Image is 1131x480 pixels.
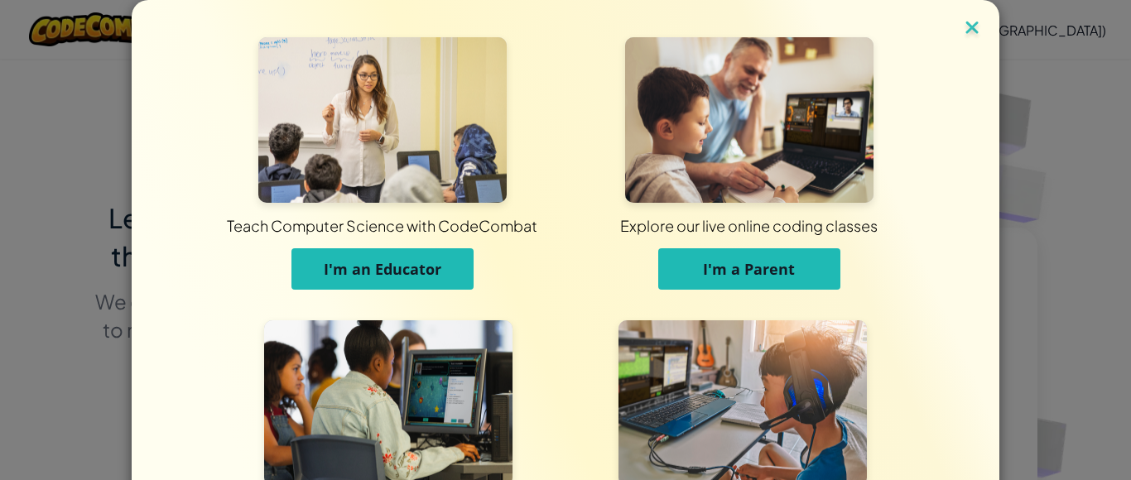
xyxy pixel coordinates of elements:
img: For Educators [258,37,507,203]
button: I'm a Parent [658,248,840,290]
span: I'm a Parent [703,259,795,279]
img: close icon [961,17,983,41]
button: I'm an Educator [291,248,474,290]
img: For Parents [625,37,874,203]
span: I'm an Educator [324,259,441,279]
